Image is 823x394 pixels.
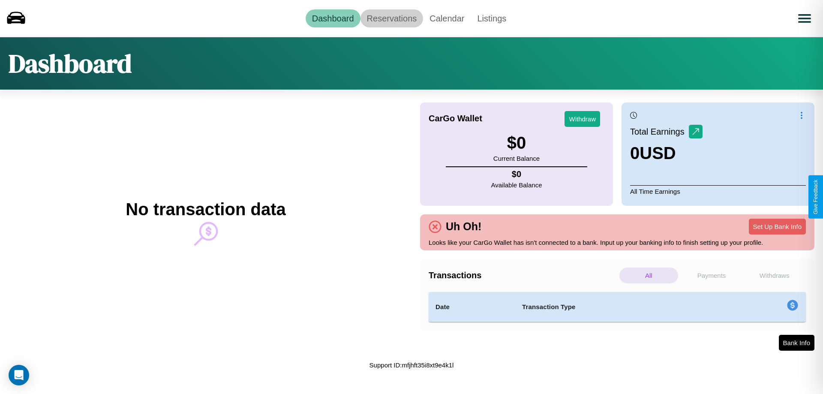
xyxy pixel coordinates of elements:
a: Dashboard [306,9,360,27]
h4: Uh Oh! [442,220,486,233]
p: Available Balance [491,179,542,191]
h3: 0 USD [630,144,703,163]
p: Total Earnings [630,124,689,139]
h4: $ 0 [491,169,542,179]
h4: Transaction Type [522,302,717,312]
p: Current Balance [493,153,540,164]
a: Reservations [360,9,424,27]
h4: Date [436,302,508,312]
h4: Transactions [429,271,617,280]
button: Open menu [793,6,817,30]
p: Withdraws [745,268,804,283]
a: Calendar [423,9,471,27]
p: Looks like your CarGo Wallet has isn't connected to a bank. Input up your banking info to finish ... [429,237,806,248]
p: All Time Earnings [630,185,806,197]
p: Support ID: mfjhft35i8xt9e4k1l [369,359,454,371]
button: Bank Info [779,335,814,351]
p: Payments [682,268,741,283]
table: simple table [429,292,806,322]
div: Give Feedback [813,180,819,214]
button: Withdraw [565,111,600,127]
h1: Dashboard [9,46,132,81]
h4: CarGo Wallet [429,114,482,123]
p: All [619,268,678,283]
h3: $ 0 [493,133,540,153]
div: Open Intercom Messenger [9,365,29,385]
button: Set Up Bank Info [749,219,806,235]
a: Listings [471,9,513,27]
h2: No transaction data [126,200,285,219]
